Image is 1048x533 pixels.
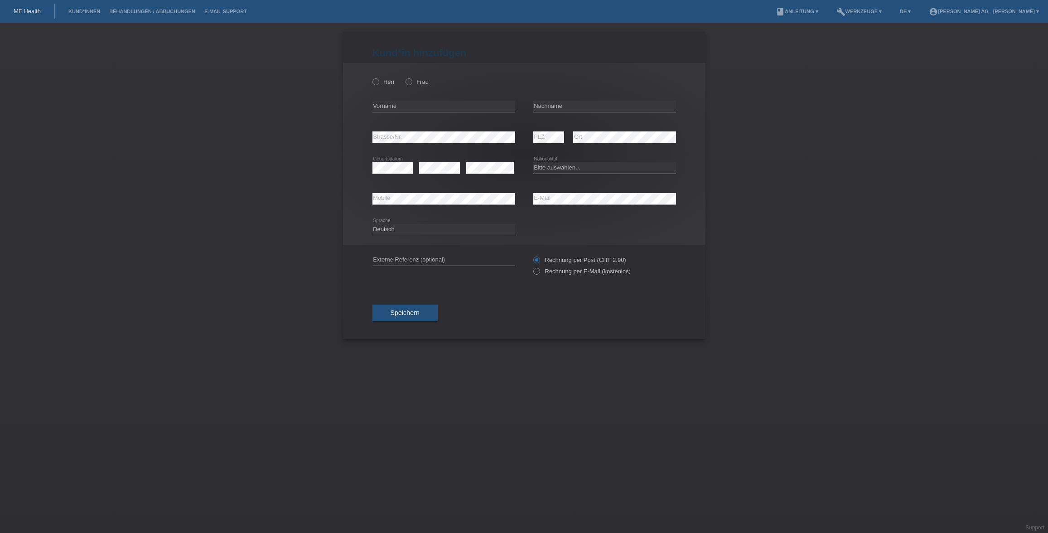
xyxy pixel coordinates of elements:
input: Herr [372,78,378,84]
a: Kund*innen [64,9,105,14]
input: Rechnung per Post (CHF 2.90) [533,257,539,268]
i: account_circle [929,7,938,16]
label: Herr [372,78,395,85]
button: Speichern [372,305,438,322]
a: buildWerkzeuge ▾ [832,9,887,14]
input: Rechnung per E-Mail (kostenlos) [533,268,539,279]
a: DE ▾ [895,9,915,14]
a: bookAnleitung ▾ [771,9,822,14]
a: Behandlungen / Abbuchungen [105,9,200,14]
span: Speichern [391,309,420,316]
label: Rechnung per E-Mail (kostenlos) [533,268,631,275]
i: build [836,7,845,16]
h1: Kund*in hinzufügen [372,47,676,58]
i: book [776,7,785,16]
input: Frau [406,78,411,84]
a: E-Mail Support [200,9,251,14]
a: MF Health [14,8,41,15]
a: account_circle[PERSON_NAME] AG - [PERSON_NAME] ▾ [924,9,1043,14]
label: Rechnung per Post (CHF 2.90) [533,257,626,263]
label: Frau [406,78,429,85]
a: Support [1025,524,1044,531]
